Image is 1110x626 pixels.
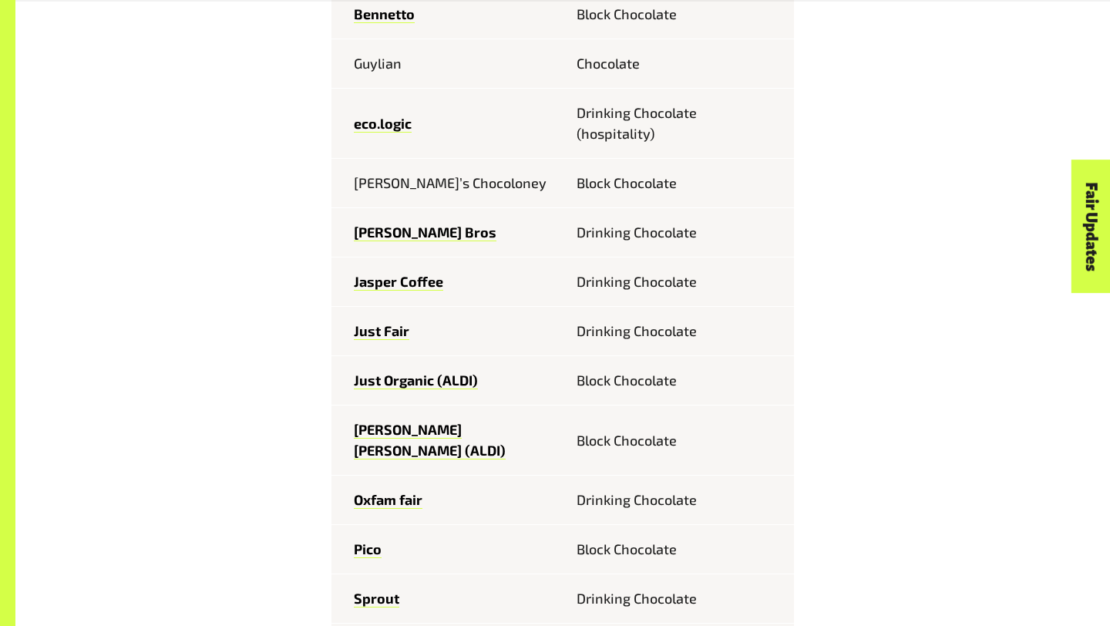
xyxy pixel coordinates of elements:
a: eco.logic [354,115,412,133]
td: Guylian [331,39,563,89]
a: Just Organic (ALDI) [354,372,478,389]
a: Jasper Coffee [354,273,443,291]
td: Drinking Chocolate [563,257,794,307]
td: Drinking Chocolate [563,574,794,624]
a: Bennetto [354,5,415,23]
td: [PERSON_NAME]’s Chocoloney [331,159,563,208]
a: [PERSON_NAME] [PERSON_NAME] (ALDI) [354,421,506,459]
td: Block Chocolate [563,159,794,208]
td: Block Chocolate [563,525,794,574]
td: Block Chocolate [563,356,794,406]
td: Drinking Chocolate [563,307,794,356]
td: Block Chocolate [563,406,794,476]
a: Pico [354,540,382,558]
td: Drinking Chocolate [563,476,794,525]
td: Drinking Chocolate [563,208,794,257]
a: Oxfam fair [354,491,422,509]
td: Chocolate [563,39,794,89]
td: Drinking Chocolate (hospitality) [563,89,794,159]
a: Sprout [354,590,399,607]
a: [PERSON_NAME] Bros [354,224,496,241]
a: Just Fair [354,322,409,340]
